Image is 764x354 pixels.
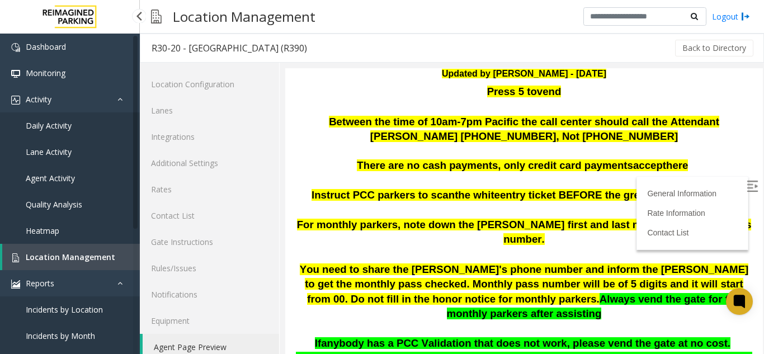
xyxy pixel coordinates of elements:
span: Lane Activity [26,147,72,157]
span: here [381,91,403,103]
span: Reports [26,278,54,289]
a: Location Configuration [140,71,279,97]
span: Incidents by Month [26,331,95,341]
span: Daily Activity [26,120,72,131]
span: Incidents by Location [26,304,103,315]
a: Additional Settings [140,150,279,176]
a: Rules/Issues [140,255,279,281]
a: Logout [712,11,750,22]
h3: Location Management [167,3,321,30]
a: Integrations [140,124,279,150]
span: Dashboard [26,41,66,52]
span: the white [169,121,215,133]
a: Lanes [140,97,279,124]
span: Instruct PCC parkers to scan [26,121,169,133]
a: General Information [362,121,431,130]
img: Open/Close Sidebar Menu [461,112,473,124]
a: Rate Information [362,140,420,149]
span: There are no cash payments, only credit card payments [72,91,348,103]
span: If [30,269,36,281]
a: Equipment [140,308,279,334]
span: Quality Analysis [26,199,82,210]
a: Gate Instructions [140,229,279,255]
span: anybody has a PCC Validation that does not work, please vend the gate at no cost. [36,269,445,281]
img: 'icon' [11,280,20,289]
button: Back to Directory [675,40,753,56]
img: pageIcon [151,3,162,30]
img: 'icon' [11,96,20,105]
span: Monitoring [26,68,65,78]
span: Location Management [26,252,115,262]
img: 'icon' [11,69,20,78]
span: Between the time of 10am-7pm Pacific the call center should call the Attendant [PERSON_NAME] [PHO... [44,48,434,74]
div: R30-20 - [GEOGRAPHIC_DATA] (R390) [152,41,307,55]
span: vend [252,17,276,29]
span: If the "get a ticket" button is not visible on the entry machine, the machine is out of paper or ... [11,284,467,310]
a: Location Management [2,244,140,270]
b: Updated by [PERSON_NAME] - [DATE] [157,1,321,10]
span: Heatmap [26,225,59,236]
span: Activity [26,94,51,105]
a: Notifications [140,281,279,308]
span: entry ticket BEFORE the green validation ticket. [215,121,451,133]
span: accept [348,91,381,103]
img: 'icon' [11,43,20,52]
span: Agent Activity [26,173,75,183]
img: 'icon' [11,253,20,262]
img: logout [741,11,750,22]
a: Rates [140,176,279,202]
a: Contact List [140,202,279,229]
a: Contact List [362,160,403,169]
span: You need to share the [PERSON_NAME]'s phone number and inform the [PERSON_NAME] to get the monthl... [15,195,464,237]
span: Press 5 to [202,17,252,29]
span: For monthly parkers, note down the [PERSON_NAME] first and last name and monthly pass number. [12,150,466,177]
